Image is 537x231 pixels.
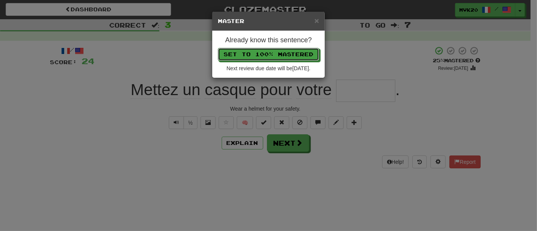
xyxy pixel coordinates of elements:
button: Set to 100% Mastered [218,48,319,61]
div: Next review due date will be [DATE] . [218,65,319,72]
h4: Already know this sentence? [218,37,319,44]
button: Close [315,17,319,25]
h5: Master [218,17,319,25]
span: × [315,16,319,25]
